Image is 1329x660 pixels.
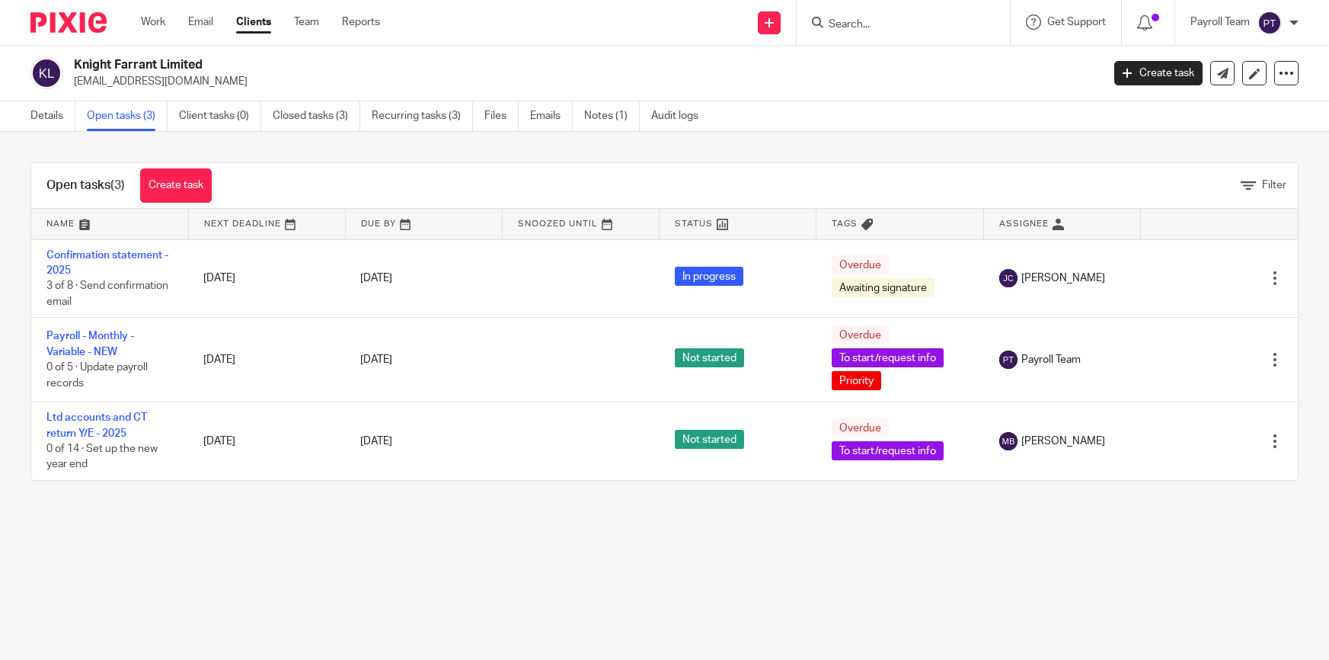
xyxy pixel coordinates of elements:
input: Search [827,18,964,32]
a: Audit logs [651,101,710,131]
a: Notes (1) [584,101,640,131]
a: Emails [530,101,573,131]
a: Payroll - Monthly - Variable - NEW [46,331,134,357]
span: [PERSON_NAME] [1021,271,1105,286]
span: Tags [832,219,858,228]
td: [DATE] [188,318,345,402]
p: Payroll Team [1190,14,1250,30]
a: Closed tasks (3) [273,101,360,131]
a: Recurring tasks (3) [372,101,473,131]
span: Snoozed Until [518,219,598,228]
a: Create task [140,168,212,203]
span: [DATE] [360,273,392,284]
a: Open tasks (3) [87,101,168,131]
span: Not started [675,430,744,449]
a: Email [188,14,213,30]
span: Overdue [832,255,889,274]
span: To start/request info [832,348,944,367]
span: 3 of 8 · Send confirmation email [46,280,168,307]
img: Pixie [30,12,107,33]
span: Overdue [832,325,889,344]
span: To start/request info [832,441,944,460]
a: Ltd accounts and CT return Y/E - 2025 [46,412,147,438]
span: Not started [675,348,744,367]
a: Work [141,14,165,30]
span: Filter [1262,180,1286,191]
p: [EMAIL_ADDRESS][DOMAIN_NAME] [74,74,1091,89]
img: svg%3E [999,269,1018,287]
img: svg%3E [30,57,62,89]
img: svg%3E [999,351,1018,369]
span: Payroll Team [1021,352,1081,367]
a: Reports [342,14,380,30]
a: Create task [1114,61,1203,85]
span: 0 of 5 · Update payroll records [46,362,148,389]
td: [DATE] [188,239,345,318]
td: [DATE] [188,402,345,480]
a: Details [30,101,75,131]
span: Priority [832,371,881,390]
span: [DATE] [360,354,392,365]
span: Get Support [1047,17,1106,27]
a: Files [484,101,519,131]
span: In progress [675,267,743,286]
span: Status [675,219,713,228]
a: Confirmation statement - 2025 [46,250,168,276]
span: [PERSON_NAME] [1021,434,1105,449]
img: svg%3E [999,432,1018,450]
a: Client tasks (0) [179,101,261,131]
span: (3) [110,179,125,191]
span: Overdue [832,418,889,437]
img: svg%3E [1257,11,1282,35]
span: [DATE] [360,436,392,447]
a: Team [294,14,319,30]
span: Awaiting signature [832,278,934,297]
span: 0 of 14 · Set up the new year end [46,444,158,470]
h1: Open tasks [46,178,125,194]
a: Clients [236,14,271,30]
h2: Knight Farrant Limited [74,57,888,73]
